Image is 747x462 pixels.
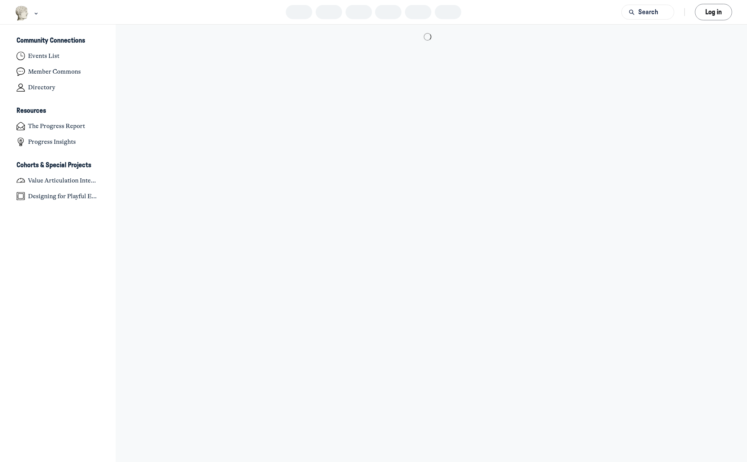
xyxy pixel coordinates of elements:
button: Museums as Progress logo [15,5,40,21]
a: Directory [10,81,106,95]
a: Member Commons [10,65,106,79]
img: Museums as Progress logo [15,6,29,21]
h4: Designing for Playful Engagement [28,192,99,200]
a: Events List [10,49,106,63]
button: Search [621,5,674,20]
a: The Progress Report [10,119,106,133]
h3: Community Connections [16,37,85,45]
h4: Progress Insights [28,138,76,146]
button: Cohorts & Special ProjectsCollapse space [10,159,106,172]
h4: Member Commons [28,68,81,76]
h4: Value Articulation Intensive (Cultural Leadership Lab) [28,177,99,184]
a: Progress Insights [10,135,106,149]
h3: Cohorts & Special Projects [16,161,91,169]
h3: Resources [16,107,46,115]
button: Log in [695,4,732,20]
a: Designing for Playful Engagement [10,189,106,203]
h4: The Progress Report [28,122,85,130]
h4: Directory [28,84,55,91]
button: ResourcesCollapse space [10,105,106,118]
a: Value Articulation Intensive (Cultural Leadership Lab) [10,173,106,187]
main: Main Content [108,25,747,49]
button: Community ConnectionsCollapse space [10,35,106,48]
h4: Events List [28,52,59,60]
